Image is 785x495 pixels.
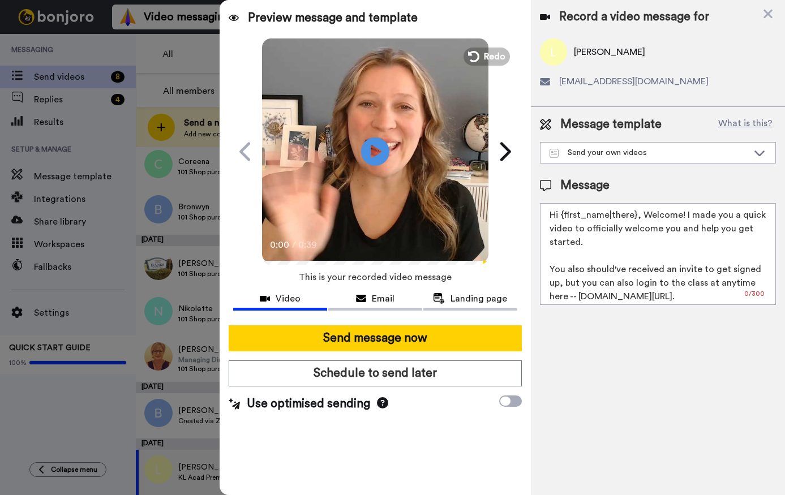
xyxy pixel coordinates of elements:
[229,325,521,351] button: Send message now
[550,147,748,158] div: Send your own videos
[715,116,776,133] button: What is this?
[560,177,610,194] span: Message
[560,116,662,133] span: Message template
[229,360,521,386] button: Schedule to send later
[451,292,507,305] span: Landing page
[372,292,394,305] span: Email
[540,203,776,305] textarea: Hi {first_name|there}, Welcome! I made you a quick video to officially welcome you and help you g...
[298,238,318,252] span: 0:39
[292,238,296,252] span: /
[299,265,452,290] span: This is your recorded video message
[550,149,559,158] img: Message-temps.svg
[559,75,709,88] span: [EMAIL_ADDRESS][DOMAIN_NAME]
[276,292,301,305] span: Video
[270,238,290,252] span: 0:00
[247,395,370,412] span: Use optimised sending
